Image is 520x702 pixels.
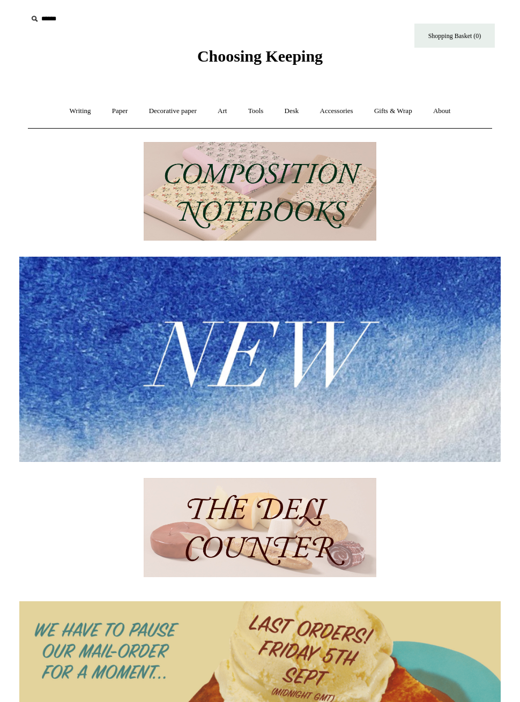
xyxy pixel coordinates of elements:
[310,97,363,125] a: Accessories
[144,478,376,577] img: The Deli Counter
[365,97,422,125] a: Gifts & Wrap
[60,97,101,125] a: Writing
[414,24,495,48] a: Shopping Basket (0)
[139,97,206,125] a: Decorative paper
[197,56,323,63] a: Choosing Keeping
[197,47,323,65] span: Choosing Keeping
[144,142,376,241] img: 202302 Composition ledgers.jpg__PID:69722ee6-fa44-49dd-a067-31375e5d54ec
[102,97,138,125] a: Paper
[19,257,501,461] img: New.jpg__PID:f73bdf93-380a-4a35-bcfe-7823039498e1
[424,97,460,125] a: About
[239,97,273,125] a: Tools
[275,97,309,125] a: Desk
[208,97,236,125] a: Art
